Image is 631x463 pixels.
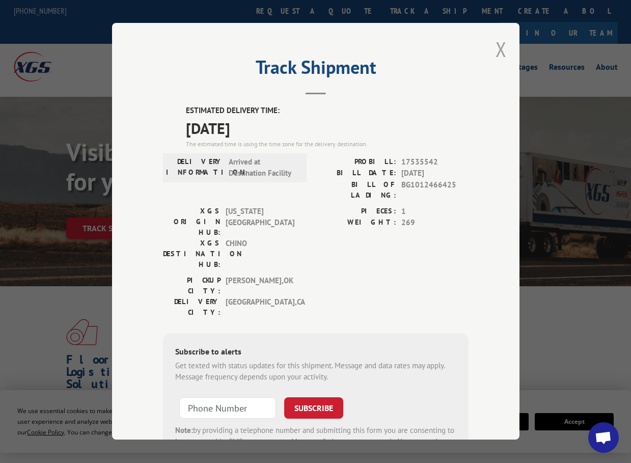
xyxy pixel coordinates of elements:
[496,36,507,63] button: Close modal
[401,206,469,217] span: 1
[316,206,396,217] label: PIECES:
[401,156,469,168] span: 17535542
[175,425,193,435] strong: Note:
[316,168,396,180] label: BILL DATE:
[179,397,276,419] input: Phone Number
[186,105,469,117] label: ESTIMATED DELIVERY TIME:
[316,156,396,168] label: PROBILL:
[186,140,469,149] div: The estimated time is using the time zone for the delivery destination.
[226,275,294,296] span: [PERSON_NAME] , OK
[163,206,221,238] label: XGS ORIGIN HUB:
[166,156,224,179] label: DELIVERY INFORMATION:
[401,168,469,180] span: [DATE]
[226,296,294,318] span: [GEOGRAPHIC_DATA] , CA
[175,425,456,459] div: by providing a telephone number and submitting this form you are consenting to be contacted by SM...
[175,345,456,360] div: Subscribe to alerts
[226,206,294,238] span: [US_STATE][GEOGRAPHIC_DATA]
[588,422,619,453] div: Open chat
[163,238,221,270] label: XGS DESTINATION HUB:
[284,397,343,419] button: SUBSCRIBE
[163,296,221,318] label: DELIVERY CITY:
[163,60,469,79] h2: Track Shipment
[186,117,469,140] span: [DATE]
[316,179,396,201] label: BILL OF LADING:
[316,217,396,229] label: WEIGHT:
[401,217,469,229] span: 269
[163,275,221,296] label: PICKUP CITY:
[226,238,294,270] span: CHINO
[175,360,456,383] div: Get texted with status updates for this shipment. Message and data rates may apply. Message frequ...
[401,179,469,201] span: BG1012466425
[229,156,297,179] span: Arrived at Destination Facility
